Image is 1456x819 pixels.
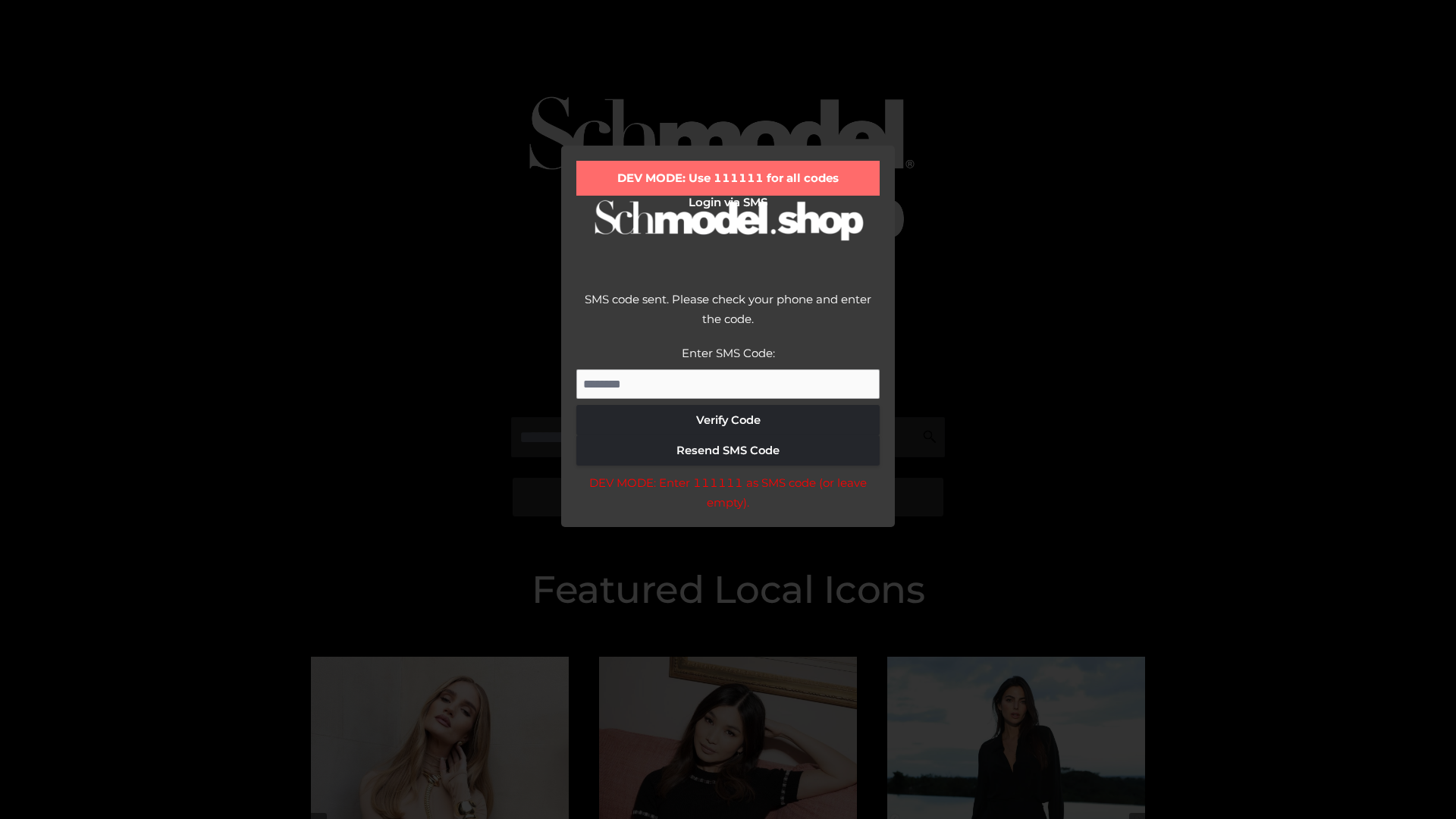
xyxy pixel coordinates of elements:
[576,435,880,466] button: Resend SMS Code
[576,161,880,196] div: DEV MODE: Use 111111 for all codes
[576,473,880,512] div: DEV MODE: Enter 111111 as SMS code (or leave empty).
[682,346,775,360] label: Enter SMS Code:
[576,196,880,209] h2: Login via SMS
[576,405,880,435] button: Verify Code
[576,290,880,344] div: SMS code sent. Please check your phone and enter the code.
